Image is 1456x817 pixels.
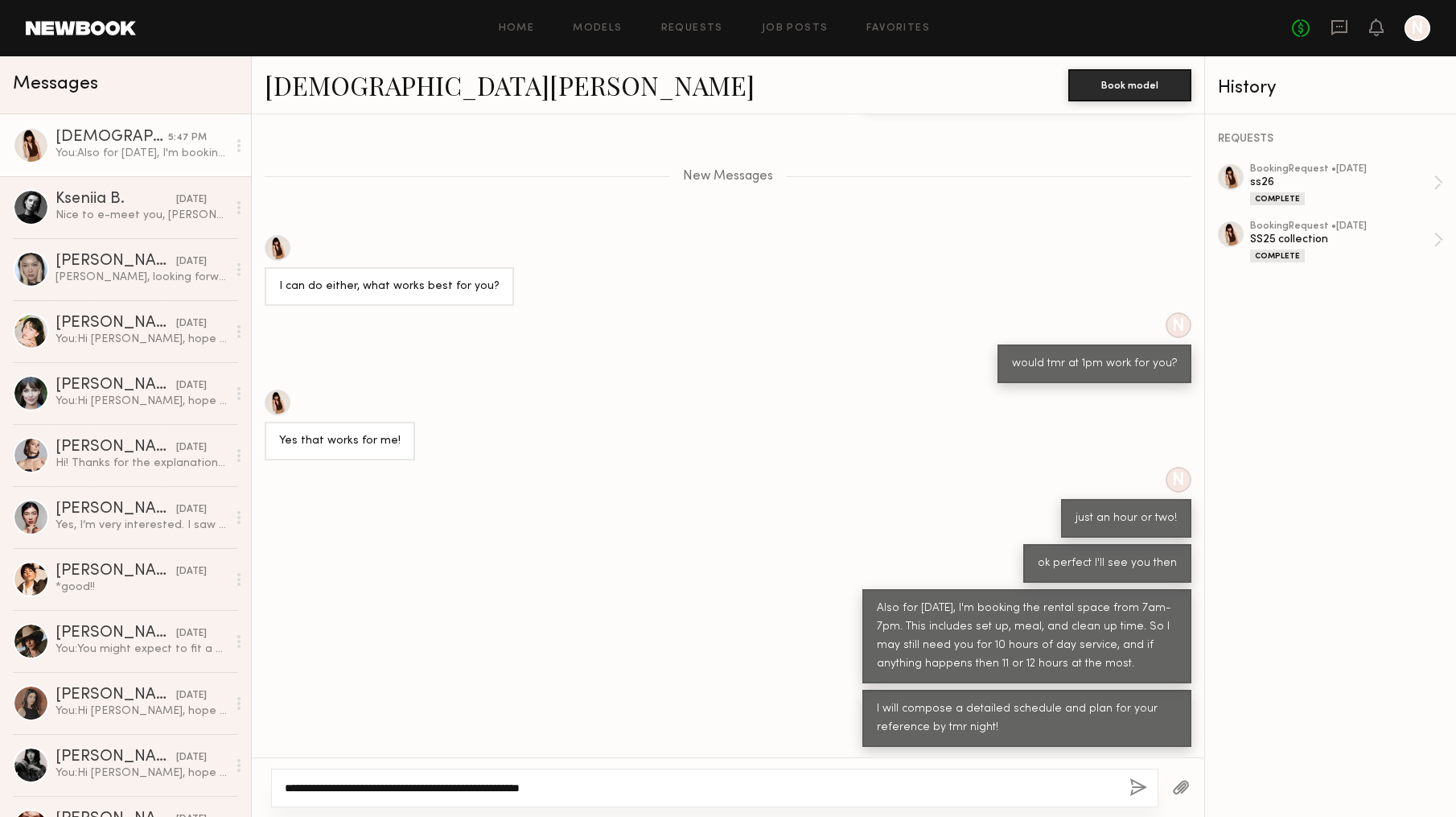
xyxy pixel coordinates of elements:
div: [PERSON_NAME] [56,501,176,518]
a: Home [499,23,535,34]
div: [DATE] [176,254,207,270]
div: 5:47 PM [168,130,207,146]
div: You: You might expect to fit a total of 12-14 pieces at each round of fitting, instead of 28. Bec... [56,642,227,657]
div: would tmr at 1pm work for you? [1012,355,1177,373]
div: [DATE] [176,440,207,456]
div: Complete [1250,250,1305,262]
div: You: Hi [PERSON_NAME], hope you're doing well. I'm a womenswear fashion designer currently workin... [56,332,227,347]
div: Yes, I’m very interested. I saw your instagram and your work looks beautiful. [56,518,227,533]
div: History [1218,79,1443,97]
div: [DATE] [176,750,207,765]
div: ss26 [1250,175,1433,190]
div: Complete [1250,192,1305,205]
div: ok perfect I'll see you then [1038,555,1177,573]
div: *good!! [56,580,227,595]
div: You: Also for [DATE], I'm booking the rental space from 7am-7pm. This includes set up, meal, and ... [56,146,227,161]
div: You: Hi [PERSON_NAME], hope you're doing well. I'm a womenswear fashion designer currently workin... [56,704,227,719]
a: Job Posts [762,23,829,34]
div: REQUESTS [1218,134,1443,145]
div: Kseniia B. [56,192,176,208]
div: [PERSON_NAME] [56,749,176,765]
div: [DATE] [176,564,207,580]
div: [DATE] [176,688,207,704]
div: booking Request • [DATE] [1250,221,1433,232]
div: Yes that works for me! [279,432,401,451]
div: I can do either, what works best for you? [279,278,500,296]
div: [DATE] [176,378,207,394]
a: Requests [661,23,723,34]
div: Hi! Thanks for the explanation — that really helps. I’m interested! I just moved to Downtown, so ... [56,456,227,471]
button: Book model [1068,69,1191,101]
div: [DATE] [176,316,207,332]
div: [DATE] [176,502,207,518]
span: New Messages [683,170,773,184]
div: [DATE] [176,626,207,642]
div: Also for [DATE], I'm booking the rental space from 7am-7pm. This includes set up, meal, and clean... [877,600,1177,674]
div: booking Request • [DATE] [1250,164,1433,175]
div: Nice to e-meet you, [PERSON_NAME]! I’m currently in [GEOGRAPHIC_DATA], but I go back to LA pretty... [56,208,227,223]
a: [DEMOGRAPHIC_DATA][PERSON_NAME] [265,68,755,102]
a: N [1405,15,1430,41]
div: You: Hi [PERSON_NAME], hope you're doing well. I'm a womenswear fashion designer currently workin... [56,394,227,409]
div: [PERSON_NAME], looking forward to another chance! [56,270,227,285]
div: You: Hi [PERSON_NAME], hope you're doing well. I'm a womenswear fashion designer currently workin... [56,765,227,781]
div: just an hour or two! [1076,510,1177,528]
div: [PERSON_NAME] [56,687,176,704]
div: [PERSON_NAME] [56,439,176,456]
span: Messages [13,75,98,93]
div: [PERSON_NAME] [56,254,176,270]
div: I will compose a detailed schedule and plan for your reference by tmr night! [877,700,1177,737]
div: [PERSON_NAME] [56,563,176,580]
a: bookingRequest •[DATE]SS25 collectionComplete [1250,221,1443,262]
a: Book model [1068,77,1191,91]
div: [DEMOGRAPHIC_DATA][PERSON_NAME] [56,130,168,146]
a: bookingRequest •[DATE]ss26Complete [1250,164,1443,205]
div: [PERSON_NAME] [56,316,176,332]
div: SS25 collection [1250,232,1433,247]
a: Favorites [866,23,930,34]
div: [PERSON_NAME] [56,378,176,394]
div: [DATE] [176,192,207,208]
div: [PERSON_NAME] [56,625,176,642]
a: Models [573,23,622,34]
